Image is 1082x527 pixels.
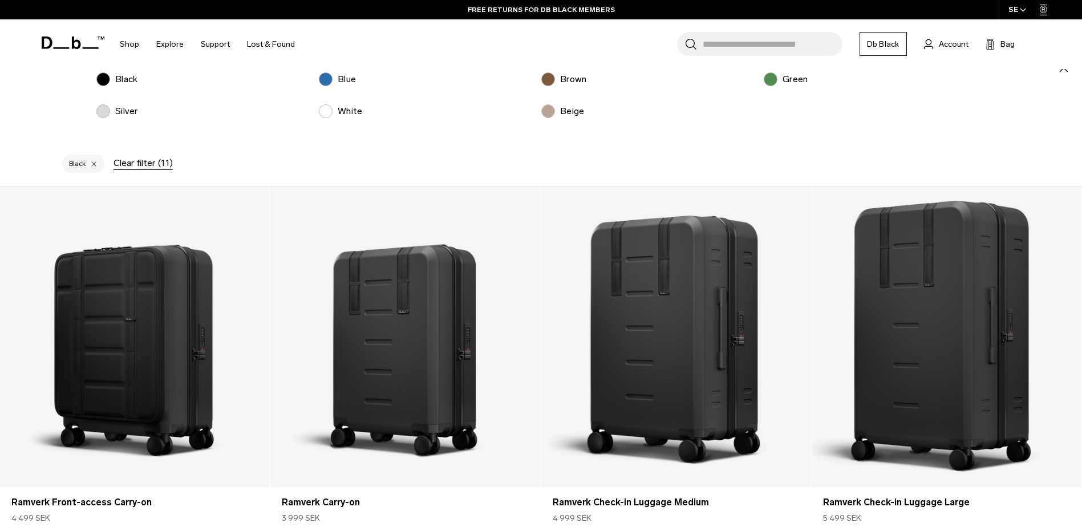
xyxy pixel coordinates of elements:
div: Clear filter [114,156,173,170]
a: Explore [156,24,184,64]
a: Db Black [860,32,907,56]
p: Green [783,72,808,86]
a: Account [924,37,968,51]
a: Lost & Found [247,24,295,64]
span: 5 499 SEK [823,512,861,524]
a: Ramverk Check-in Luggage Large [823,496,1070,509]
button: Bag [986,37,1015,51]
a: Ramverk Check-in Luggage Medium [541,187,811,487]
a: Ramverk Check-in Luggage Large [812,187,1081,487]
p: White [338,104,362,118]
span: (11) [158,156,173,170]
p: Beige [560,104,584,118]
p: Blue [338,72,356,86]
p: Black [115,72,137,86]
a: Ramverk Front-access Carry-on [11,496,258,509]
span: 3 999 SEK [282,512,320,524]
span: 4 499 SEK [11,512,50,524]
span: Bag [1000,38,1015,50]
a: Shop [120,24,139,64]
a: Ramverk Carry-on [282,496,529,509]
div: Black [62,155,104,173]
a: FREE RETURNS FOR DB BLACK MEMBERS [468,5,615,15]
a: Ramverk Carry-on [270,187,540,487]
nav: Main Navigation [111,19,303,69]
p: Silver [115,104,138,118]
a: Support [201,24,230,64]
p: Brown [560,72,586,86]
span: 4 999 SEK [553,512,591,524]
a: Ramverk Check-in Luggage Medium [553,496,800,509]
span: Account [939,38,968,50]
